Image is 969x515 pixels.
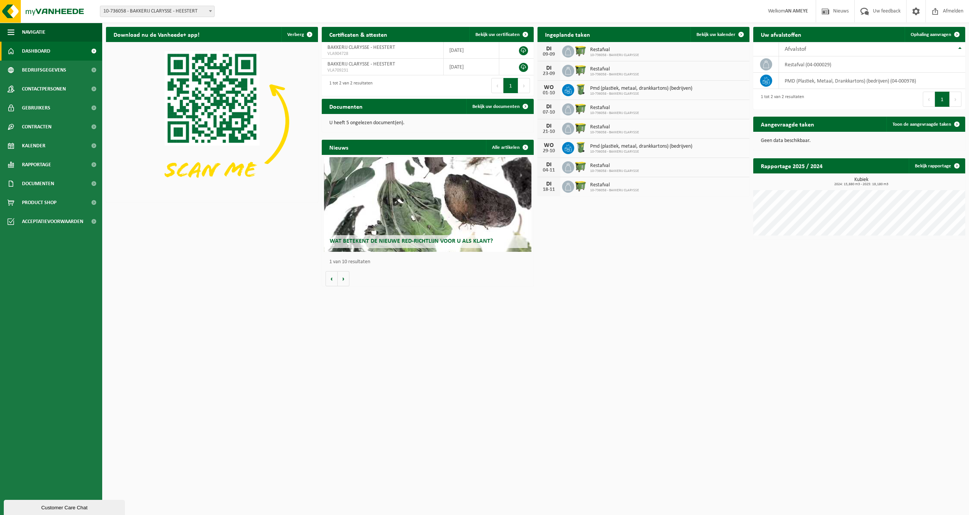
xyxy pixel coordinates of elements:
[22,136,45,155] span: Kalender
[22,193,56,212] span: Product Shop
[590,53,639,58] span: 10-736058 - BAKKERIJ CLARYSSE
[541,129,556,134] div: 21-10
[281,27,317,42] button: Verberg
[753,117,822,131] h2: Aangevraagde taken
[757,91,804,108] div: 1 tot 2 van 2 resultaten
[541,84,556,91] div: WO
[324,157,532,252] a: Wat betekent de nieuwe RED-richtlijn voor u als klant?
[574,44,587,57] img: WB-1100-HPE-GN-50
[22,23,45,42] span: Navigatie
[541,168,556,173] div: 04-11
[574,141,587,154] img: WB-0240-HPE-GN-50
[574,102,587,115] img: WB-1100-HPE-GN-50
[590,144,692,150] span: Pmd (plastiek, metaal, drankkartons) (bedrijven)
[757,183,965,186] span: 2024: 15,880 m3 - 2025: 19,180 m3
[905,27,964,42] a: Ophaling aanvragen
[327,45,395,50] span: BAKKERIJ CLARYSSE - HEESTERT
[327,67,438,73] span: VLA709231
[893,122,951,127] span: Toon de aangevraagde taken
[100,6,214,17] span: 10-736058 - BAKKERIJ CLARYSSE - HEESTERT
[322,27,395,42] h2: Certificaten & attesten
[541,91,556,96] div: 01-10
[100,6,215,17] span: 10-736058 - BAKKERIJ CLARYSSE - HEESTERT
[541,46,556,52] div: DI
[287,32,304,37] span: Verberg
[444,59,500,75] td: [DATE]
[22,174,54,193] span: Documenten
[590,66,639,72] span: Restafval
[574,179,587,192] img: WB-1100-HPE-GN-50
[326,271,338,286] button: Vorige
[590,92,692,96] span: 10-736058 - BAKKERIJ CLARYSSE
[753,158,830,173] h2: Rapportage 2025 / 2024
[491,78,503,93] button: Previous
[472,104,520,109] span: Bekijk uw documenten
[590,130,639,135] span: 10-736058 - BAKKERIJ CLARYSSE
[541,123,556,129] div: DI
[690,27,749,42] a: Bekijk uw kalender
[22,117,51,136] span: Contracten
[935,92,950,107] button: 1
[4,498,126,515] iframe: chat widget
[541,104,556,110] div: DI
[590,182,639,188] span: Restafval
[541,181,556,187] div: DI
[537,27,598,42] h2: Ingeplande taken
[574,83,587,96] img: WB-0240-HPE-GN-50
[911,32,951,37] span: Ophaling aanvragen
[909,158,964,173] a: Bekijk rapportage
[338,271,349,286] button: Volgende
[950,92,961,107] button: Next
[106,42,318,201] img: Download de VHEPlus App
[486,140,533,155] a: Alle artikelen
[327,61,395,67] span: BAKKERIJ CLARYSSE - HEESTERT
[322,99,370,114] h2: Documenten
[574,160,587,173] img: WB-1100-HPE-GN-50
[327,51,438,57] span: VLA904728
[785,8,808,14] strong: AN AMEYE
[329,259,530,265] p: 1 van 10 resultaten
[22,155,51,174] span: Rapportage
[503,78,518,93] button: 1
[541,162,556,168] div: DI
[779,73,965,89] td: PMD (Plastiek, Metaal, Drankkartons) (bedrijven) (04-000978)
[106,27,207,42] h2: Download nu de Vanheede+ app!
[923,92,935,107] button: Previous
[541,148,556,154] div: 29-10
[696,32,735,37] span: Bekijk uw kalender
[466,99,533,114] a: Bekijk uw documenten
[469,27,533,42] a: Bekijk uw certificaten
[590,188,639,193] span: 10-736058 - BAKKERIJ CLARYSSE
[590,150,692,154] span: 10-736058 - BAKKERIJ CLARYSSE
[330,238,493,244] span: Wat betekent de nieuwe RED-richtlijn voor u als klant?
[757,177,965,186] h3: Kubiek
[22,212,83,231] span: Acceptatievoorwaarden
[22,80,66,98] span: Contactpersonen
[541,52,556,57] div: 09-09
[779,56,965,73] td: restafval (04-000029)
[541,65,556,71] div: DI
[590,169,639,173] span: 10-736058 - BAKKERIJ CLARYSSE
[475,32,520,37] span: Bekijk uw certificaten
[590,47,639,53] span: Restafval
[541,142,556,148] div: WO
[22,98,50,117] span: Gebruikers
[590,105,639,111] span: Restafval
[574,64,587,76] img: WB-1100-HPE-GN-50
[761,138,958,144] p: Geen data beschikbaar.
[541,187,556,192] div: 18-11
[22,61,66,80] span: Bedrijfsgegevens
[590,124,639,130] span: Restafval
[785,46,806,52] span: Afvalstof
[541,71,556,76] div: 23-09
[22,42,50,61] span: Dashboard
[541,110,556,115] div: 07-10
[329,120,526,126] p: U heeft 5 ongelezen document(en).
[590,163,639,169] span: Restafval
[753,27,809,42] h2: Uw afvalstoffen
[322,140,356,154] h2: Nieuws
[590,72,639,77] span: 10-736058 - BAKKERIJ CLARYSSE
[518,78,530,93] button: Next
[574,122,587,134] img: WB-1100-HPE-GN-50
